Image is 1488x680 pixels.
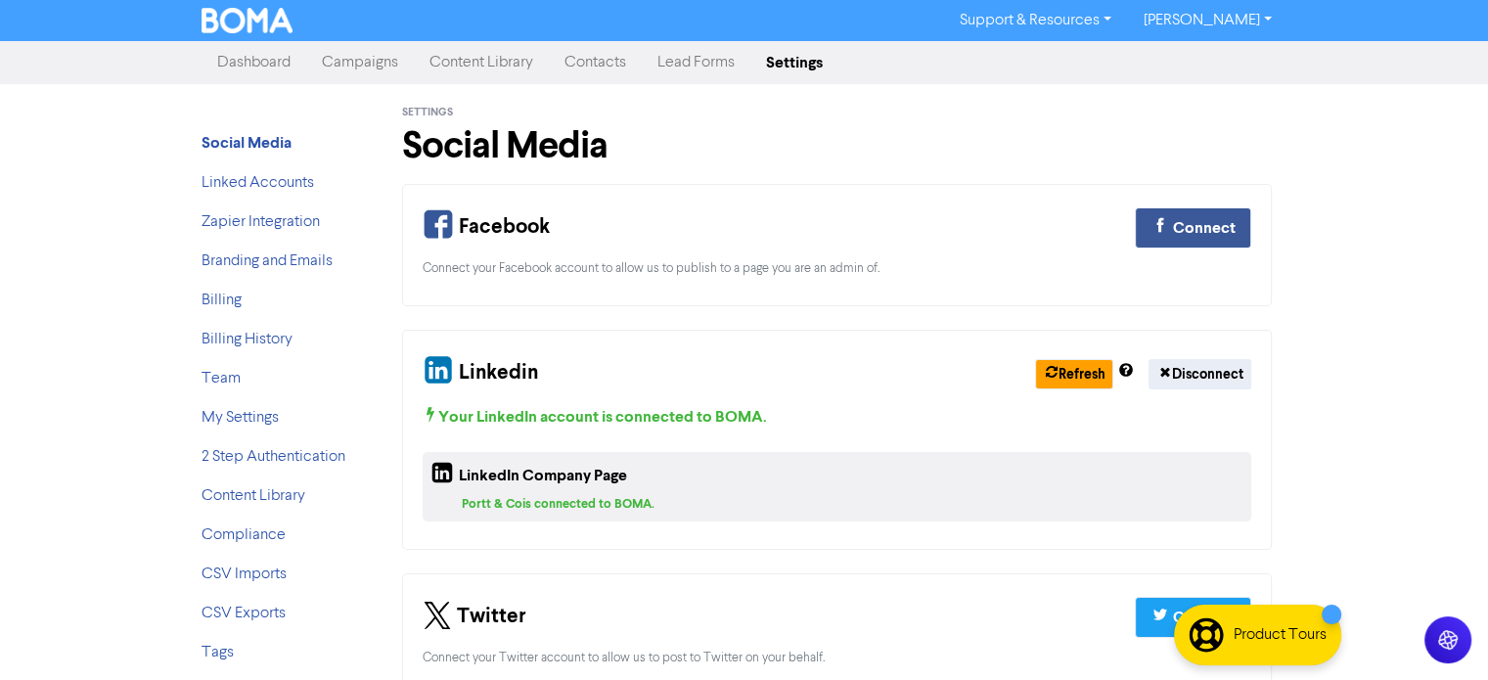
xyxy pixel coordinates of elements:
a: CSV Imports [202,567,287,582]
a: Tags [202,645,234,660]
div: Connect [1172,216,1235,240]
a: Social Media [202,136,292,152]
div: Facebook [423,204,550,251]
a: Linked Accounts [202,175,314,191]
a: Compliance [202,527,286,543]
a: Billing [202,293,242,308]
button: Connect [1135,597,1251,638]
a: Lead Forms [642,43,750,82]
div: LinkedIn Company Page [430,460,627,495]
a: Campaigns [306,43,414,82]
a: Settings [750,43,838,82]
a: Dashboard [202,43,306,82]
a: My Settings [202,410,279,426]
a: [PERSON_NAME] [1127,5,1286,36]
a: CSV Exports [202,606,286,621]
div: Your Linkedin and Company Page Connection [402,330,1273,550]
div: Portt & Co is connected to BOMA. [462,495,1244,514]
div: Your LinkedIn account is connected to BOMA . [423,405,1252,429]
div: Twitter [423,594,526,641]
a: Support & Resources [944,5,1127,36]
div: Linkedin [423,350,538,397]
a: Zapier Integration [202,214,320,230]
a: 2 Step Authentication [202,449,345,465]
a: Billing History [202,332,293,347]
strong: Social Media [202,133,292,153]
button: Refresh [1035,359,1113,389]
div: Connect your Facebook account to allow us to publish to a page you are an admin of. [423,259,1252,278]
a: Content Library [202,488,305,504]
a: Contacts [549,43,642,82]
a: Content Library [414,43,549,82]
iframe: Chat Widget [1390,586,1488,680]
button: Disconnect [1149,359,1251,389]
div: Your Facebook Connection [402,184,1273,306]
div: Connect your Twitter account to allow us to post to Twitter on your behalf. [423,649,1252,667]
button: Connect [1135,207,1251,249]
h1: Social Media [402,123,1273,168]
img: BOMA Logo [202,8,293,33]
div: Connect [1172,606,1235,629]
a: Team [202,371,241,386]
span: Settings [402,106,453,119]
a: Branding and Emails [202,253,333,269]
